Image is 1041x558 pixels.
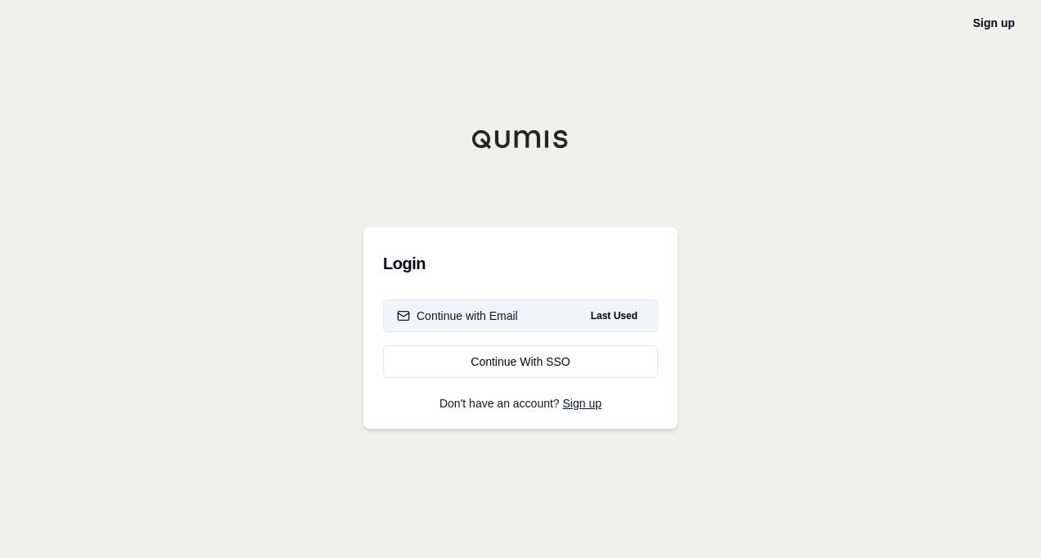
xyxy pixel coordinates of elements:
a: Sign up [973,16,1015,29]
img: Qumis [471,129,570,149]
h3: Login [383,247,658,280]
a: Continue With SSO [383,345,658,378]
span: Last Used [584,306,644,326]
button: Continue with EmailLast Used [383,299,658,332]
a: Sign up [563,397,602,410]
div: Continue With SSO [397,353,644,370]
p: Don't have an account? [383,398,658,409]
div: Continue with Email [397,308,518,324]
